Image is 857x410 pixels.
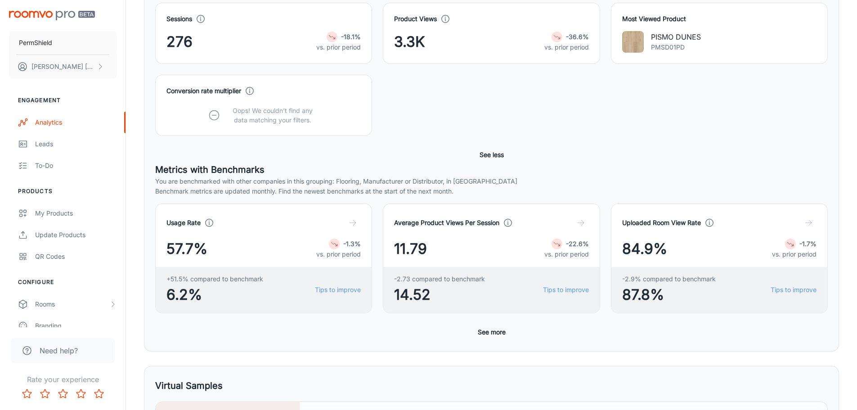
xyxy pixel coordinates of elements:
[31,62,95,72] p: [PERSON_NAME] [PERSON_NAME]
[166,274,263,284] span: +51.5% compared to benchmark
[772,249,817,259] p: vs. prior period
[166,284,263,306] span: 6.2%
[341,33,361,41] strong: -18.1%
[35,299,109,309] div: Rooms
[622,238,667,260] span: 84.9%
[316,42,361,52] p: vs. prior period
[166,31,193,53] span: 276
[316,249,361,259] p: vs. prior period
[474,324,509,340] button: See more
[35,139,117,149] div: Leads
[651,32,701,42] p: PISMO DUNES
[394,274,485,284] span: -2.73 compared to benchmark
[9,31,117,54] button: PermShield
[90,385,108,403] button: Rate 5 star
[622,14,817,24] h4: Most Viewed Product
[35,161,117,171] div: To-do
[54,385,72,403] button: Rate 3 star
[394,284,485,306] span: 14.52
[9,55,117,78] button: [PERSON_NAME] [PERSON_NAME]
[566,33,589,41] strong: -36.6%
[476,147,507,163] button: See less
[394,14,437,24] h4: Product Views
[622,284,716,306] span: 87.8%
[9,11,95,20] img: Roomvo PRO Beta
[35,252,117,261] div: QR Codes
[35,230,117,240] div: Update Products
[166,218,201,228] h4: Usage Rate
[315,285,361,295] a: Tips to improve
[166,238,207,260] span: 57.7%
[166,86,241,96] h4: Conversion rate multiplier
[155,176,828,186] p: You are benchmarked with other companies in this grouping: Flooring, Manufacturer or Distributor,...
[36,385,54,403] button: Rate 2 star
[544,249,589,259] p: vs. prior period
[343,240,361,248] strong: -1.3%
[566,240,589,248] strong: -22.6%
[18,385,36,403] button: Rate 1 star
[394,31,425,53] span: 3.3K
[35,208,117,218] div: My Products
[394,218,499,228] h4: Average Product Views Per Session
[7,374,118,385] p: Rate your experience
[771,285,817,295] a: Tips to improve
[166,14,192,24] h4: Sessions
[35,117,117,127] div: Analytics
[622,274,716,284] span: -2.9% compared to benchmark
[155,379,223,392] h5: Virtual Samples
[651,42,701,52] p: PMSD01PD
[155,163,828,176] h5: Metrics with Benchmarks
[226,106,319,125] p: Oops! We couldn’t find any data matching your filters.
[72,385,90,403] button: Rate 4 star
[544,42,589,52] p: vs. prior period
[35,321,117,331] div: Branding
[19,38,52,48] p: PermShield
[622,218,701,228] h4: Uploaded Room View Rate
[799,240,817,248] strong: -1.7%
[622,31,644,53] img: PISMO DUNES
[543,285,589,295] a: Tips to improve
[394,238,427,260] span: 11.79
[40,345,78,356] span: Need help?
[155,186,828,196] p: Benchmark metrics are updated monthly. Find the newest benchmarks at the start of the next month.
